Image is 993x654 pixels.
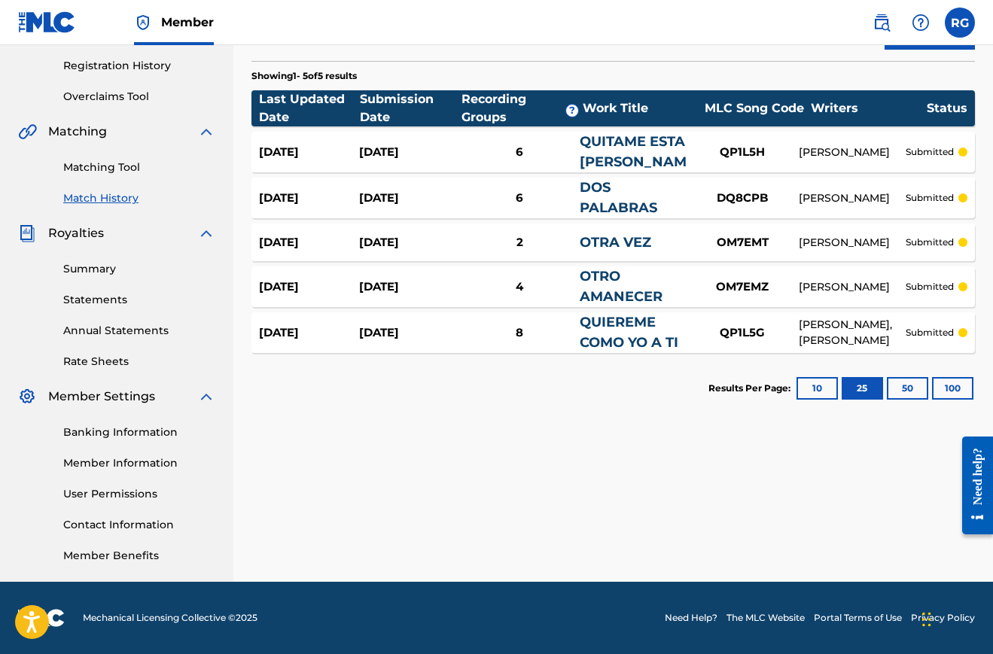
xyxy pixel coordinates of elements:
span: Mechanical Licensing Collective © 2025 [83,611,257,625]
div: Help [906,8,936,38]
div: [DATE] [259,278,359,296]
div: Last Updated Date [259,90,360,126]
a: Statements [63,292,215,308]
span: Matching [48,123,107,141]
span: Member [161,14,214,31]
div: [DATE] [359,278,459,296]
button: 10 [797,377,838,400]
div: 4 [459,278,580,296]
div: 6 [459,144,580,161]
p: Results Per Page: [708,382,794,395]
div: Writers [811,99,927,117]
div: Drag [922,597,931,642]
a: OTRO AMANECER [580,268,663,305]
a: Registration History [63,58,215,74]
a: QUITAME ESTA [PERSON_NAME] [580,133,701,170]
iframe: Resource Center [951,424,993,548]
div: [PERSON_NAME] [799,235,906,251]
div: [DATE] [259,234,359,251]
img: logo [18,609,65,627]
iframe: Chat Widget [918,582,993,654]
div: [DATE] [259,324,359,342]
div: Submission Date [360,90,461,126]
img: search [873,14,891,32]
div: DQ8CPB [686,190,799,207]
a: User Permissions [63,486,215,502]
div: OM7EMT [686,234,799,251]
button: 100 [932,377,973,400]
div: [PERSON_NAME] [799,279,906,295]
img: Top Rightsholder [134,14,152,32]
a: DOS PALABRAS [580,179,657,216]
img: Royalties [18,224,36,242]
a: Public Search [867,8,897,38]
div: MLC Song Code [698,99,811,117]
div: 8 [459,324,580,342]
a: Contact Information [63,517,215,533]
img: Member Settings [18,388,36,406]
p: submitted [906,191,954,205]
a: Member Information [63,455,215,471]
a: Privacy Policy [911,611,975,625]
div: User Menu [945,8,975,38]
a: Need Help? [665,611,717,625]
img: help [912,14,930,32]
a: Summary [63,261,215,277]
div: [DATE] [359,190,459,207]
a: QUIEREME COMO YO A TI [580,314,678,351]
p: submitted [906,145,954,159]
div: 2 [459,234,580,251]
img: MLC Logo [18,11,76,33]
div: Recording Groups [461,90,583,126]
span: Member Settings [48,388,155,406]
div: QP1L5G [686,324,799,342]
div: [DATE] [359,144,459,161]
a: Rate Sheets [63,354,215,370]
a: Annual Statements [63,323,215,339]
a: Matching Tool [63,160,215,175]
div: OM7EMZ [686,278,799,296]
div: [PERSON_NAME] [799,144,906,160]
img: expand [197,224,215,242]
a: The MLC Website [726,611,805,625]
span: ? [566,105,578,117]
img: Matching [18,123,37,141]
a: Portal Terms of Use [814,611,902,625]
img: expand [197,388,215,406]
a: Match History [63,190,215,206]
div: 6 [459,190,580,207]
button: 50 [887,377,928,400]
div: [PERSON_NAME], [PERSON_NAME] [799,317,906,348]
button: 25 [842,377,883,400]
p: Showing 1 - 5 of 5 results [251,69,357,83]
div: [DATE] [259,190,359,207]
div: Work Title [583,99,698,117]
a: Overclaims Tool [63,89,215,105]
div: [DATE] [259,144,359,161]
a: OTRA VEZ [580,234,651,251]
div: [DATE] [359,324,459,342]
div: Status [927,99,967,117]
img: expand [197,123,215,141]
div: [DATE] [359,234,459,251]
p: submitted [906,236,954,249]
span: Royalties [48,224,104,242]
div: [PERSON_NAME] [799,190,906,206]
div: QP1L5H [686,144,799,161]
p: submitted [906,326,954,339]
p: submitted [906,280,954,294]
a: Banking Information [63,424,215,440]
a: Member Benefits [63,548,215,564]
